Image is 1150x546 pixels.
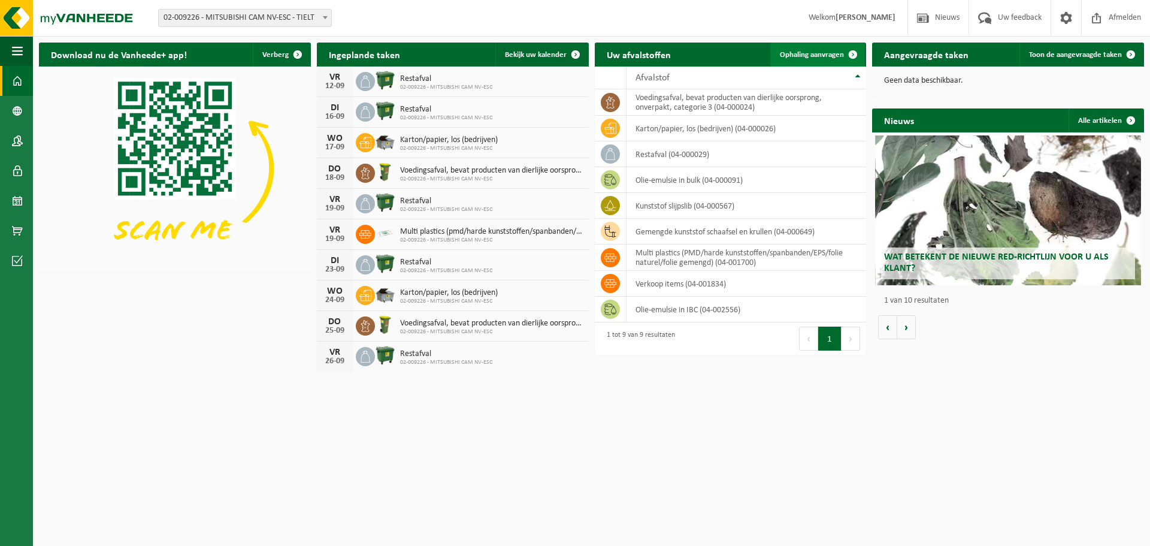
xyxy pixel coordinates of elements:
[323,134,347,143] div: WO
[323,317,347,327] div: DO
[323,357,347,366] div: 26-09
[39,43,199,66] h2: Download nu de Vanheede+ app!
[884,252,1109,273] span: Wat betekent de nieuwe RED-richtlijn voor u als klant?
[400,288,498,298] span: Karton/papier, los (bedrijven)
[884,297,1138,305] p: 1 van 10 resultaten
[375,254,395,274] img: WB-1100-HPE-GN-01
[323,143,347,152] div: 17-09
[375,315,395,335] img: WB-0060-HPE-GN-50
[323,327,347,335] div: 25-09
[627,141,867,167] td: restafval (04-000029)
[400,176,583,183] span: 02-009226 - MITSUBISHI CAM NV-ESC
[375,284,395,304] img: WB-5000-GAL-GY-01
[400,166,583,176] span: Voedingsafval, bevat producten van dierlijke oorsprong, onverpakt, categorie 3
[400,258,492,267] span: Restafval
[400,145,498,152] span: 02-009226 - MITSUBISHI CAM NV-ESC
[323,235,347,243] div: 19-09
[635,73,670,83] span: Afvalstof
[884,77,1132,85] p: Geen data beschikbaar.
[317,43,412,66] h2: Ingeplande taken
[400,237,583,244] span: 02-009226 - MITSUBISHI CAM NV-ESC
[627,167,867,193] td: olie-emulsie in bulk (04-000091)
[253,43,310,67] button: Verberg
[818,327,842,351] button: 1
[400,319,583,328] span: Voedingsafval, bevat producten van dierlijke oorsprong, onverpakt, categorie 3
[495,43,588,67] a: Bekijk uw kalender
[323,113,347,121] div: 16-09
[400,84,492,91] span: 02-009226 - MITSUBISHI CAM NV-ESC
[400,74,492,84] span: Restafval
[875,135,1142,285] a: Wat betekent de nieuwe RED-richtlijn voor u als klant?
[400,206,492,213] span: 02-009226 - MITSUBISHI CAM NV-ESC
[400,114,492,122] span: 02-009226 - MITSUBISHI CAM NV-ESC
[375,131,395,152] img: WB-5000-GAL-GY-01
[375,192,395,213] img: WB-1100-HPE-GN-01
[627,219,867,245] td: gemengde kunststof schaafsel en krullen (04-000649)
[323,296,347,304] div: 24-09
[323,286,347,296] div: WO
[375,101,395,121] img: WB-1100-HPE-GN-01
[400,359,492,366] span: 02-009226 - MITSUBISHI CAM NV-ESC
[627,245,867,271] td: multi plastics (PMD/harde kunststoffen/spanbanden/EPS/folie naturel/folie gemengd) (04-001700)
[323,348,347,357] div: VR
[375,70,395,91] img: WB-1100-HPE-GN-01
[323,73,347,82] div: VR
[400,298,498,305] span: 02-009226 - MITSUBISHI CAM NV-ESC
[627,193,867,219] td: kunststof slijpslib (04-000567)
[595,43,683,66] h2: Uw afvalstoffen
[1019,43,1143,67] a: Toon de aangevraagde taken
[323,103,347,113] div: DI
[375,345,395,366] img: WB-1100-HPE-GN-01
[375,223,395,243] img: LP-SK-00500-LPE-16
[323,195,347,204] div: VR
[323,266,347,274] div: 23-09
[400,227,583,237] span: Multi plastics (pmd/harde kunststoffen/spanbanden/eps/folie naturel/folie gemeng...
[872,43,980,66] h2: Aangevraagde taken
[400,328,583,336] span: 02-009226 - MITSUBISHI CAM NV-ESC
[323,164,347,174] div: DO
[323,204,347,213] div: 19-09
[601,325,675,352] div: 1 tot 9 van 9 resultaten
[836,13,895,22] strong: [PERSON_NAME]
[897,315,916,339] button: Volgende
[323,225,347,235] div: VR
[39,67,311,270] img: Download de VHEPlus App
[375,162,395,182] img: WB-0060-HPE-GN-50
[878,315,897,339] button: Vorige
[1069,108,1143,132] a: Alle artikelen
[627,271,867,297] td: verkoop items (04-001834)
[262,51,289,59] span: Verberg
[627,297,867,322] td: olie-emulsie in IBC (04-002556)
[159,10,331,26] span: 02-009226 - MITSUBISHI CAM NV-ESC - TIELT
[400,349,492,359] span: Restafval
[872,108,926,132] h2: Nieuws
[842,327,860,351] button: Next
[400,135,498,145] span: Karton/papier, los (bedrijven)
[323,174,347,182] div: 18-09
[323,82,347,91] div: 12-09
[799,327,818,351] button: Previous
[158,9,332,27] span: 02-009226 - MITSUBISHI CAM NV-ESC - TIELT
[400,197,492,206] span: Restafval
[627,116,867,141] td: karton/papier, los (bedrijven) (04-000026)
[770,43,865,67] a: Ophaling aanvragen
[400,267,492,274] span: 02-009226 - MITSUBISHI CAM NV-ESC
[400,105,492,114] span: Restafval
[323,256,347,266] div: DI
[505,51,567,59] span: Bekijk uw kalender
[627,89,867,116] td: voedingsafval, bevat producten van dierlijke oorsprong, onverpakt, categorie 3 (04-000024)
[1029,51,1122,59] span: Toon de aangevraagde taken
[780,51,844,59] span: Ophaling aanvragen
